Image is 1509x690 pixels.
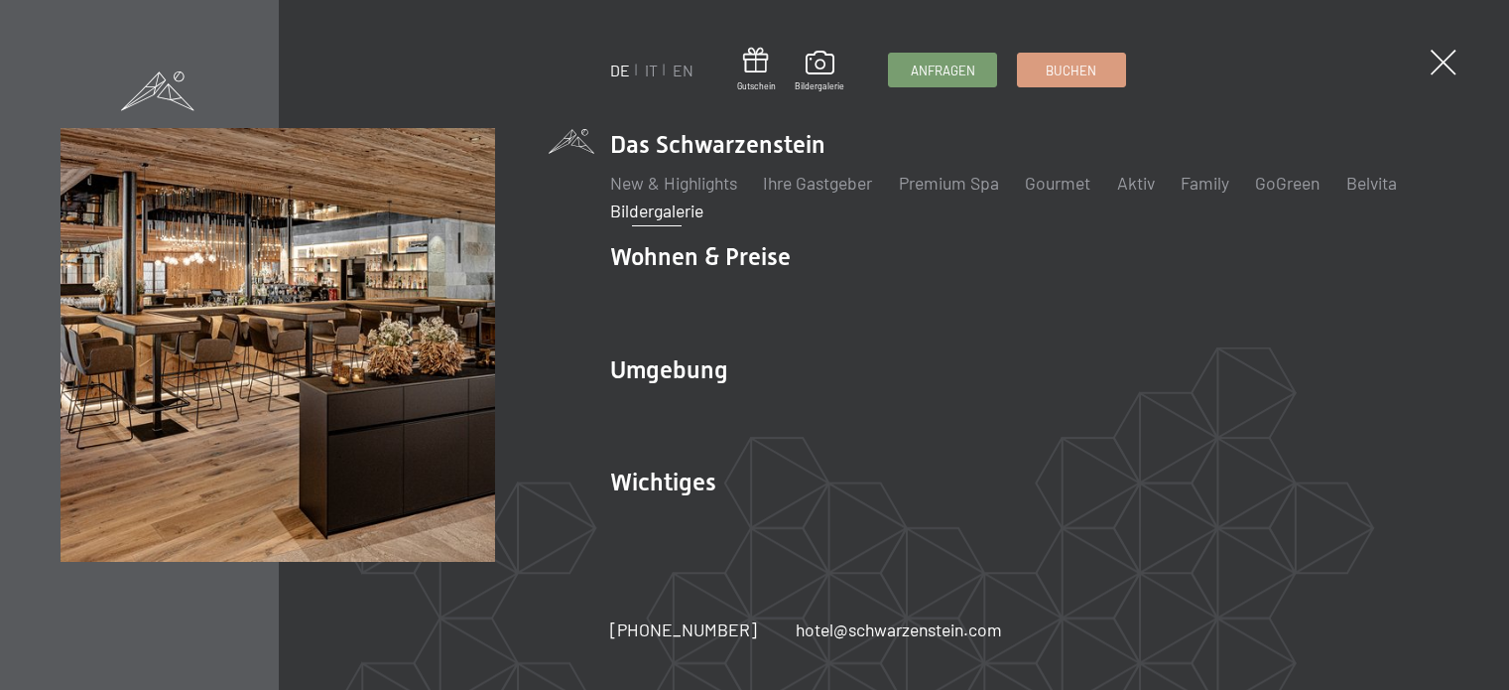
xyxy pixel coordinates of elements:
[61,128,495,563] img: Bildergalerie
[899,172,999,194] a: Premium Spa
[1018,54,1125,86] a: Buchen
[911,62,975,79] span: Anfragen
[795,80,844,92] span: Bildergalerie
[796,618,1002,642] a: hotel@schwarzenstein.com
[610,619,757,640] span: [PHONE_NUMBER]
[1117,172,1155,194] a: Aktiv
[610,172,737,194] a: New & Highlights
[610,61,630,79] a: DE
[1025,172,1090,194] a: Gourmet
[1255,172,1320,194] a: GoGreen
[795,51,844,92] a: Bildergalerie
[645,61,658,79] a: IT
[610,618,757,642] a: [PHONE_NUMBER]
[763,172,872,194] a: Ihre Gastgeber
[1046,62,1096,79] span: Buchen
[1346,172,1397,194] a: Belvita
[610,200,703,221] a: Bildergalerie
[673,61,693,79] a: EN
[737,80,776,92] span: Gutschein
[737,48,776,92] a: Gutschein
[889,54,996,86] a: Anfragen
[1181,172,1229,194] a: Family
